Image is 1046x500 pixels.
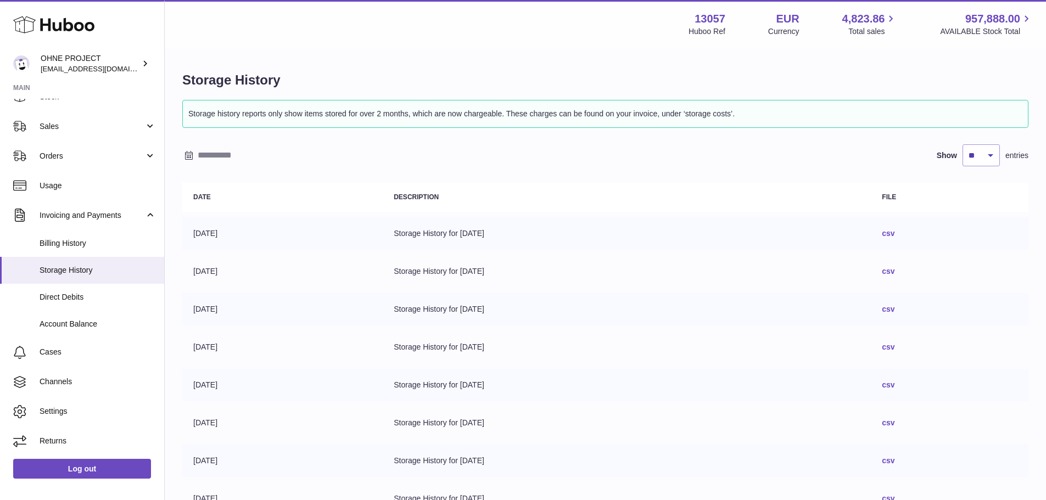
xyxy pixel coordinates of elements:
[882,456,894,465] a: csv
[40,377,156,387] span: Channels
[882,342,894,351] a: csv
[882,229,894,238] a: csv
[182,71,1028,89] h1: Storage History
[182,217,383,250] td: [DATE]
[776,12,799,26] strong: EUR
[848,26,897,37] span: Total sales
[842,12,885,26] span: 4,823.86
[40,292,156,302] span: Direct Debits
[882,380,894,389] a: csv
[40,347,156,357] span: Cases
[1005,150,1028,161] span: entries
[182,293,383,325] td: [DATE]
[383,369,871,401] td: Storage History for [DATE]
[193,193,211,201] strong: Date
[940,12,1033,37] a: 957,888.00 AVAILABLE Stock Total
[182,445,383,477] td: [DATE]
[13,459,151,479] a: Log out
[394,193,439,201] strong: Description
[882,267,894,276] a: csv
[40,319,156,329] span: Account Balance
[40,151,144,161] span: Orders
[182,369,383,401] td: [DATE]
[383,331,871,363] td: Storage History for [DATE]
[41,64,161,73] span: [EMAIL_ADDRESS][DOMAIN_NAME]
[41,53,139,74] div: OHNE PROJECT
[383,293,871,325] td: Storage History for [DATE]
[882,418,894,427] a: csv
[940,26,1033,37] span: AVAILABLE Stock Total
[40,121,144,132] span: Sales
[768,26,799,37] div: Currency
[182,407,383,439] td: [DATE]
[182,255,383,288] td: [DATE]
[188,106,1022,122] p: Storage history reports only show items stored for over 2 months, which are now chargeable. These...
[383,445,871,477] td: Storage History for [DATE]
[182,331,383,363] td: [DATE]
[40,210,144,221] span: Invoicing and Payments
[965,12,1020,26] span: 957,888.00
[383,407,871,439] td: Storage History for [DATE]
[40,265,156,276] span: Storage History
[689,26,725,37] div: Huboo Ref
[937,150,957,161] label: Show
[383,217,871,250] td: Storage History for [DATE]
[882,305,894,313] a: csv
[882,193,896,201] strong: File
[40,406,156,417] span: Settings
[40,181,156,191] span: Usage
[40,436,156,446] span: Returns
[842,12,898,37] a: 4,823.86 Total sales
[40,238,156,249] span: Billing History
[13,55,30,72] img: internalAdmin-13057@internal.huboo.com
[383,255,871,288] td: Storage History for [DATE]
[695,12,725,26] strong: 13057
